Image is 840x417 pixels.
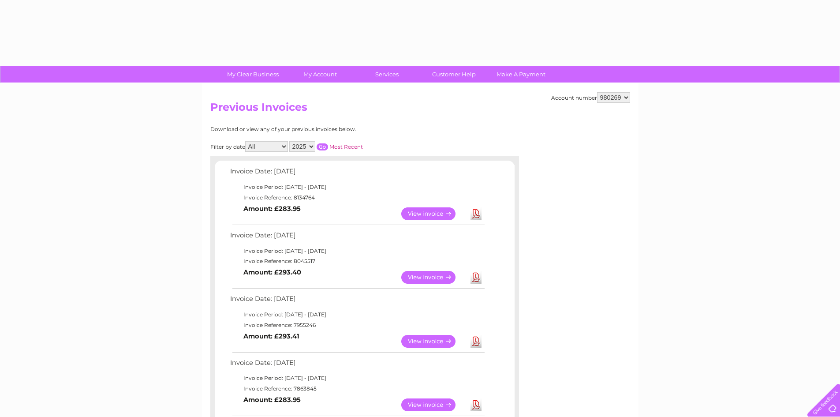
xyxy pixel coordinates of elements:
[551,92,630,103] div: Account number
[228,373,486,383] td: Invoice Period: [DATE] - [DATE]
[470,398,482,411] a: Download
[210,126,442,132] div: Download or view any of your previous invoices below.
[243,396,301,404] b: Amount: £283.95
[228,256,486,267] td: Invoice Reference: 8045517
[210,101,630,118] h2: Previous Invoices
[243,332,299,340] b: Amount: £293.41
[485,66,557,83] a: Make A Payment
[329,143,363,150] a: Most Recent
[418,66,490,83] a: Customer Help
[217,66,289,83] a: My Clear Business
[470,335,482,348] a: Download
[228,320,486,331] td: Invoice Reference: 7955246
[228,309,486,320] td: Invoice Period: [DATE] - [DATE]
[228,229,486,246] td: Invoice Date: [DATE]
[228,192,486,203] td: Invoice Reference: 8134764
[228,293,486,309] td: Invoice Date: [DATE]
[228,165,486,182] td: Invoice Date: [DATE]
[243,205,301,213] b: Amount: £283.95
[228,383,486,394] td: Invoice Reference: 7863845
[351,66,423,83] a: Services
[228,357,486,373] td: Invoice Date: [DATE]
[401,271,466,284] a: View
[228,182,486,192] td: Invoice Period: [DATE] - [DATE]
[401,335,466,348] a: View
[470,271,482,284] a: Download
[228,246,486,256] td: Invoice Period: [DATE] - [DATE]
[210,141,442,152] div: Filter by date
[284,66,356,83] a: My Account
[243,268,301,276] b: Amount: £293.40
[401,398,466,411] a: View
[401,207,466,220] a: View
[470,207,482,220] a: Download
